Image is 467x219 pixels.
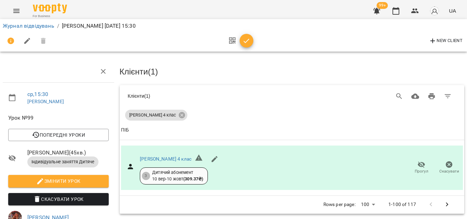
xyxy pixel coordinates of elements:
[33,3,67,13] img: Voopty Logo
[121,126,129,134] div: ПІБ
[429,37,463,45] span: New Client
[3,22,464,30] nav: breadcrumb
[435,158,463,177] button: Скасувати
[8,193,109,205] button: Скасувати Урок
[408,158,435,177] button: Прогул
[3,23,54,29] a: Журнал відвідувань
[120,67,465,76] h3: Клієнти ( 1 )
[14,195,103,203] span: Скасувати Урок
[407,88,424,105] button: Завантажити CSV
[446,4,459,17] button: UA
[27,91,48,97] a: ср , 15:30
[440,88,456,105] button: Фільтр
[195,154,203,165] h6: Невірний формат телефону ${ phone }
[8,129,109,141] button: Попередні уроки
[14,177,103,185] span: Змінити урок
[388,201,416,208] p: 1-100 of 117
[33,14,67,18] span: For Business
[120,85,465,107] div: Table Toolbar
[427,36,464,46] button: New Client
[142,172,150,180] div: 3
[125,110,187,121] div: [PERSON_NAME] 4 клас
[121,126,463,134] span: ПІБ
[152,169,203,182] div: Дитячий абонемент 10 вер - 10 жовт
[62,22,136,30] p: [PERSON_NAME] [DATE] 15:30
[439,168,459,174] span: Скасувати
[449,7,456,14] span: UA
[27,149,109,157] span: [PERSON_NAME] ( 45 хв. )
[14,131,103,139] span: Попередні уроки
[377,2,388,9] span: 99+
[121,126,129,134] div: Sort
[27,99,64,104] a: [PERSON_NAME]
[57,22,59,30] li: /
[128,93,271,99] div: Клієнти ( 1 )
[140,156,191,162] a: [PERSON_NAME] 4 клас
[8,175,109,187] button: Змінити урок
[415,168,428,174] span: Прогул
[8,3,25,19] button: Menu
[439,196,455,213] button: Next Page
[430,6,439,16] img: avatar_s.png
[8,114,109,122] span: Урок №99
[323,201,356,208] p: Rows per page:
[391,88,408,105] button: Search
[424,88,440,105] button: Друк
[358,200,377,209] div: 100
[27,159,98,165] span: Індивідуальне заняття Дитяче
[125,112,180,118] span: [PERSON_NAME] 4 клас
[183,176,203,181] b: ( 309.37 ₴ )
